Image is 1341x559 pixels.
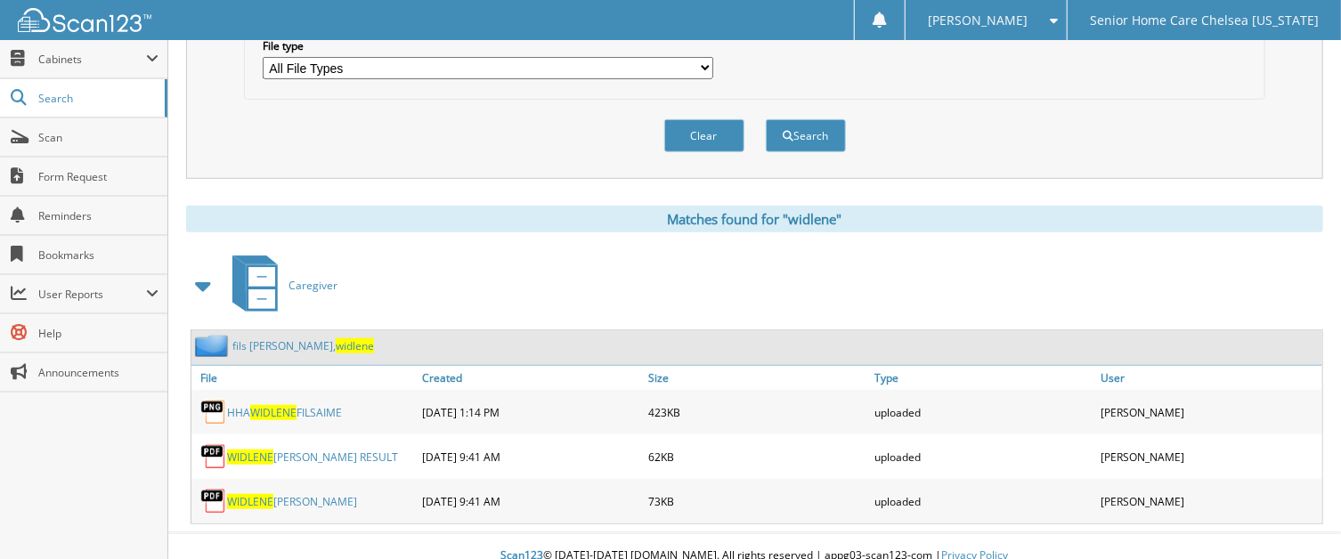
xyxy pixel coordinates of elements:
[38,169,158,184] span: Form Request
[227,494,273,509] span: WIDLENE
[227,450,273,465] span: WIDLENE
[664,119,744,152] button: Clear
[263,38,713,53] label: File type
[1096,483,1322,519] div: [PERSON_NAME]
[870,483,1096,519] div: uploaded
[418,394,644,430] div: [DATE] 1:14 PM
[227,494,357,509] a: WIDLENE[PERSON_NAME]
[418,366,644,390] a: Created
[644,366,870,390] a: Size
[644,394,870,430] div: 423KB
[870,439,1096,474] div: uploaded
[186,206,1323,232] div: Matches found for "widlene"
[227,450,398,465] a: WIDLENE[PERSON_NAME] RESULT
[766,119,846,152] button: Search
[1096,394,1322,430] div: [PERSON_NAME]
[1252,474,1341,559] iframe: Chat Widget
[18,8,151,32] img: scan123-logo-white.svg
[1096,439,1322,474] div: [PERSON_NAME]
[227,405,342,420] a: HHAWIDLENEFILSAIME
[418,483,644,519] div: [DATE] 9:41 AM
[195,335,232,357] img: folder2.png
[1090,15,1319,26] span: Senior Home Care Chelsea [US_STATE]
[336,338,374,353] span: widlene
[222,250,337,320] a: Caregiver
[38,287,146,302] span: User Reports
[38,52,146,67] span: Cabinets
[191,366,418,390] a: File
[418,439,644,474] div: [DATE] 9:41 AM
[38,326,158,341] span: Help
[250,405,297,420] span: WIDLENE
[38,208,158,223] span: Reminders
[200,443,227,470] img: PDF.png
[38,91,156,106] span: Search
[232,338,374,353] a: fils [PERSON_NAME],widlene
[38,130,158,145] span: Scan
[200,488,227,514] img: PDF.png
[38,247,158,263] span: Bookmarks
[1096,366,1322,390] a: User
[38,365,158,380] span: Announcements
[870,394,1096,430] div: uploaded
[928,15,1028,26] span: [PERSON_NAME]
[870,366,1096,390] a: Type
[644,439,870,474] div: 62KB
[200,399,227,425] img: PNG.png
[289,278,337,293] span: Caregiver
[644,483,870,519] div: 73KB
